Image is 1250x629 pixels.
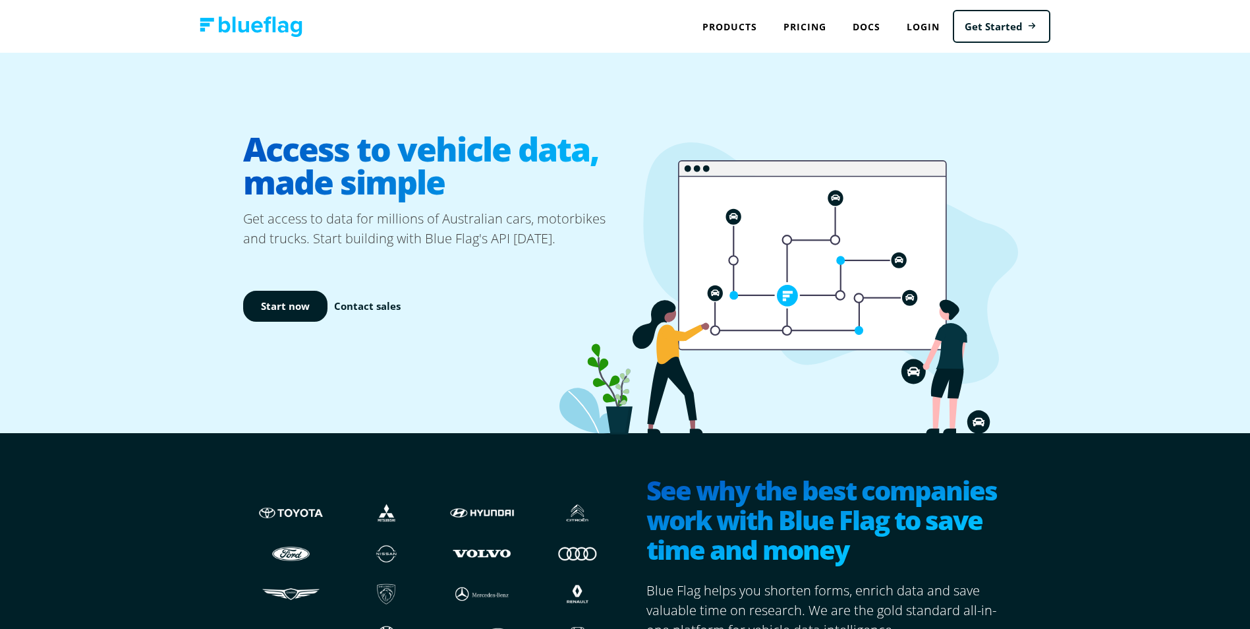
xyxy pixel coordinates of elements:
[352,541,421,566] img: Nissan logo
[352,582,421,607] img: Peugeot logo
[894,13,953,40] a: Login to Blue Flag application
[953,10,1050,44] a: Get Started
[200,16,302,37] img: Blue Flag logo
[352,500,421,525] img: Mistubishi logo
[256,500,326,525] img: Toyota logo
[543,500,612,525] img: Citroen logo
[447,541,517,566] img: Volvo logo
[243,209,625,249] p: Get access to data for millions of Australian cars, motorbikes and trucks. Start building with Bl...
[543,582,612,607] img: Renault logo
[334,299,401,314] a: Contact sales
[646,475,1008,568] h2: See why the best companies work with Blue Flag to save time and money
[256,541,326,566] img: Ford logo
[447,582,517,607] img: Mercedes logo
[689,13,770,40] div: Products
[543,541,612,566] img: Audi logo
[447,500,517,525] img: Hyundai logo
[243,122,625,209] h1: Access to vehicle data, made simple
[839,13,894,40] a: Docs
[256,582,326,607] img: Genesis logo
[243,291,327,322] a: Start now
[770,13,839,40] a: Pricing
